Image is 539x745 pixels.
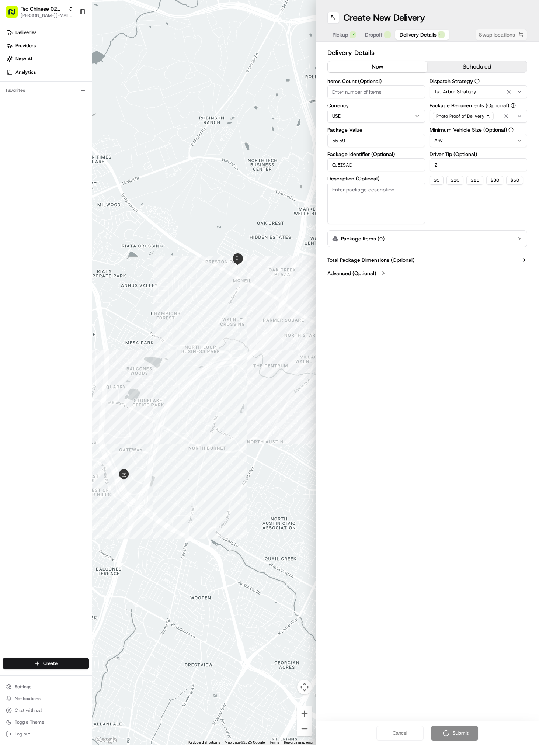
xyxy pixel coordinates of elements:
[327,256,414,264] label: Total Package Dimensions (Optional)
[3,682,89,692] button: Settings
[327,134,425,147] input: Enter package value
[4,162,59,175] a: 📗Knowledge Base
[327,127,425,132] label: Package Value
[3,717,89,727] button: Toggle Theme
[7,7,22,22] img: Nash
[430,152,527,157] label: Driver Tip (Optional)
[84,134,99,140] span: [DATE]
[430,110,527,123] button: Photo Proof of Delivery
[15,165,56,172] span: Knowledge Base
[15,684,31,690] span: Settings
[333,31,348,38] span: Pickup
[102,114,118,120] span: [DATE]
[327,230,527,247] button: Package Items (0)
[7,96,49,102] div: Past conversations
[94,735,118,745] img: Google
[15,69,36,76] span: Analytics
[328,61,427,72] button: now
[23,114,97,120] span: [PERSON_NAME] (Store Manager)
[427,61,527,72] button: scheduled
[3,3,76,21] button: Tso Chinese 02 Arbor[PERSON_NAME][EMAIL_ADDRESS][DOMAIN_NAME]
[3,705,89,715] button: Chat with us!
[327,158,425,171] input: Enter package identifier
[3,729,89,739] button: Log out
[430,158,527,171] input: Enter driver tip amount
[73,183,89,188] span: Pylon
[430,79,527,84] label: Dispatch Strategy
[430,103,527,108] label: Package Requirements (Optional)
[3,66,92,78] a: Analytics
[15,707,42,713] span: Chat with us!
[327,79,425,84] label: Items Count (Optional)
[7,166,13,171] div: 📗
[52,183,89,188] a: Powered byPylon
[327,103,425,108] label: Currency
[430,127,527,132] label: Minimum Vehicle Size (Optional)
[188,740,220,745] button: Keyboard shortcuts
[98,114,101,120] span: •
[59,162,121,175] a: 💻API Documentation
[506,176,523,185] button: $50
[434,89,476,95] span: Tso Arbor Strategy
[400,31,437,38] span: Delivery Details
[225,740,265,744] span: Map data ©2025 Google
[327,152,425,157] label: Package Identifier (Optional)
[3,27,92,38] a: Deliveries
[327,270,376,277] label: Advanced (Optional)
[70,165,118,172] span: API Documentation
[297,721,312,736] button: Zoom out
[327,85,425,98] input: Enter number of items
[114,94,134,103] button: See all
[269,740,279,744] a: Terms (opens in new tab)
[21,5,65,13] button: Tso Chinese 02 Arbor
[446,176,463,185] button: $10
[7,127,19,142] img: Wisdom Oko
[7,30,134,41] p: Welcome 👋
[80,134,83,140] span: •
[466,176,483,185] button: $15
[508,127,514,132] button: Minimum Vehicle Size (Optional)
[3,40,92,52] a: Providers
[486,176,503,185] button: $30
[21,13,73,18] button: [PERSON_NAME][EMAIL_ADDRESS][DOMAIN_NAME]
[284,740,313,744] a: Report a map error
[3,693,89,704] button: Notifications
[15,29,36,36] span: Deliveries
[474,79,480,84] button: Dispatch Strategy
[430,176,444,185] button: $5
[365,31,383,38] span: Dropoff
[327,256,527,264] button: Total Package Dimensions (Optional)
[15,696,41,701] span: Notifications
[436,113,484,119] span: Photo Proof of Delivery
[23,134,79,140] span: Wisdom [PERSON_NAME]
[7,107,19,119] img: Antonia (Store Manager)
[3,84,89,96] div: Favorites
[297,706,312,721] button: Zoom in
[15,70,29,84] img: 1738778727109-b901c2ba-d612-49f7-a14d-d897ce62d23f
[3,53,92,65] a: Nash AI
[94,735,118,745] a: Open this area in Google Maps (opens a new window)
[15,719,44,725] span: Toggle Theme
[7,70,21,84] img: 1736555255976-a54dd68f-1ca7-489b-9aae-adbdc363a1c4
[327,48,527,58] h2: Delivery Details
[15,42,36,49] span: Providers
[19,48,122,55] input: Clear
[15,135,21,141] img: 1736555255976-a54dd68f-1ca7-489b-9aae-adbdc363a1c4
[341,235,385,242] label: Package Items ( 0 )
[62,166,68,171] div: 💻
[43,660,58,667] span: Create
[297,680,312,694] button: Map camera controls
[327,176,425,181] label: Description (Optional)
[15,56,32,62] span: Nash AI
[33,70,121,78] div: Start new chat
[430,85,527,98] button: Tso Arbor Strategy
[344,12,425,24] h1: Create New Delivery
[125,73,134,82] button: Start new chat
[33,78,101,84] div: We're available if you need us!
[3,658,89,669] button: Create
[511,103,516,108] button: Package Requirements (Optional)
[15,731,30,737] span: Log out
[327,270,527,277] button: Advanced (Optional)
